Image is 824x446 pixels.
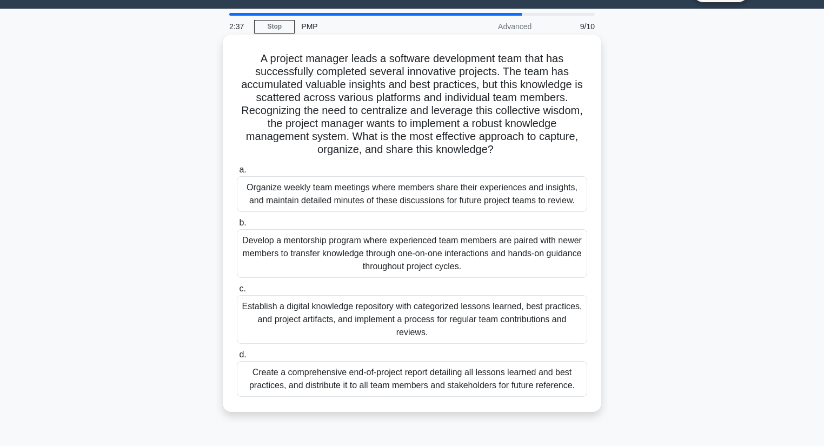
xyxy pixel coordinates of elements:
div: Organize weekly team meetings where members share their experiences and insights, and maintain de... [237,176,587,212]
div: PMP [295,16,443,37]
div: Establish a digital knowledge repository with categorized lessons learned, best practices, and pr... [237,295,587,344]
span: b. [239,218,246,227]
span: a. [239,165,246,174]
div: Create a comprehensive end-of-project report detailing all lessons learned and best practices, an... [237,361,587,397]
div: Advanced [443,16,538,37]
span: d. [239,350,246,359]
div: Develop a mentorship program where experienced team members are paired with newer members to tran... [237,229,587,278]
div: 2:37 [223,16,254,37]
h5: A project manager leads a software development team that has successfully completed several innov... [236,52,588,157]
a: Stop [254,20,295,34]
div: 9/10 [538,16,601,37]
span: c. [239,284,245,293]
